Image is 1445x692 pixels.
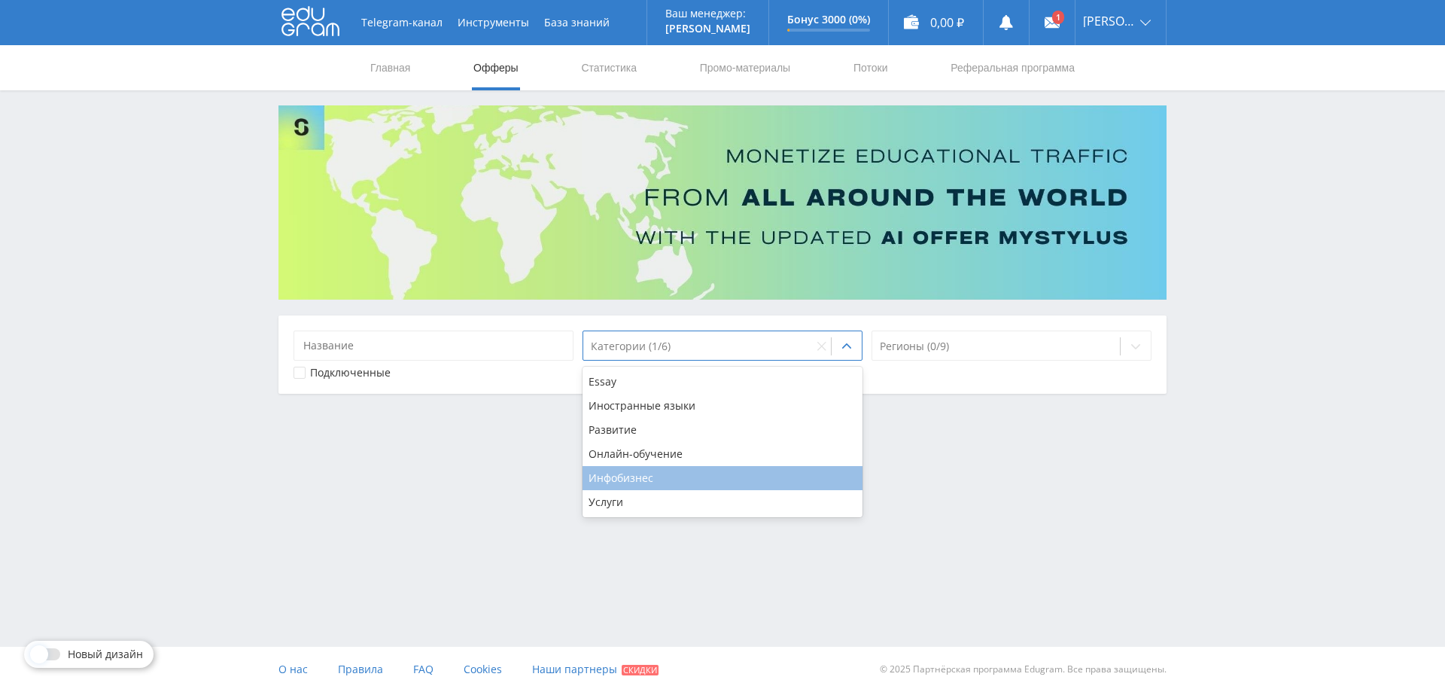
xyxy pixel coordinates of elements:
div: Услуги [583,490,862,514]
a: Cookies [464,647,502,692]
span: Наши партнеры [532,662,617,676]
a: Правила [338,647,383,692]
div: Essay [583,370,862,394]
span: Скидки [622,665,659,675]
span: Новый дизайн [68,648,143,660]
span: FAQ [413,662,433,676]
a: Наши партнеры Скидки [532,647,659,692]
div: Инфобизнес [583,466,862,490]
p: Ваш менеджер: [665,8,750,20]
img: Banner [278,105,1167,300]
div: Онлайн-обучение [583,442,862,466]
div: Развитие [583,418,862,442]
a: Главная [369,45,412,90]
a: Реферальная программа [949,45,1076,90]
input: Название [294,331,573,361]
a: Статистика [580,45,638,90]
div: Подключенные [310,367,391,379]
a: Потоки [852,45,890,90]
a: FAQ [413,647,433,692]
a: О нас [278,647,308,692]
span: О нас [278,662,308,676]
p: Бонус 3000 (0%) [787,14,870,26]
span: Cookies [464,662,502,676]
span: Правила [338,662,383,676]
p: [PERSON_NAME] [665,23,750,35]
div: © 2025 Партнёрская программа Edugram. Все права защищены. [730,647,1167,692]
a: Промо-материалы [698,45,792,90]
span: [PERSON_NAME] [1083,15,1136,27]
div: Иностранные языки [583,394,862,418]
a: Офферы [472,45,520,90]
